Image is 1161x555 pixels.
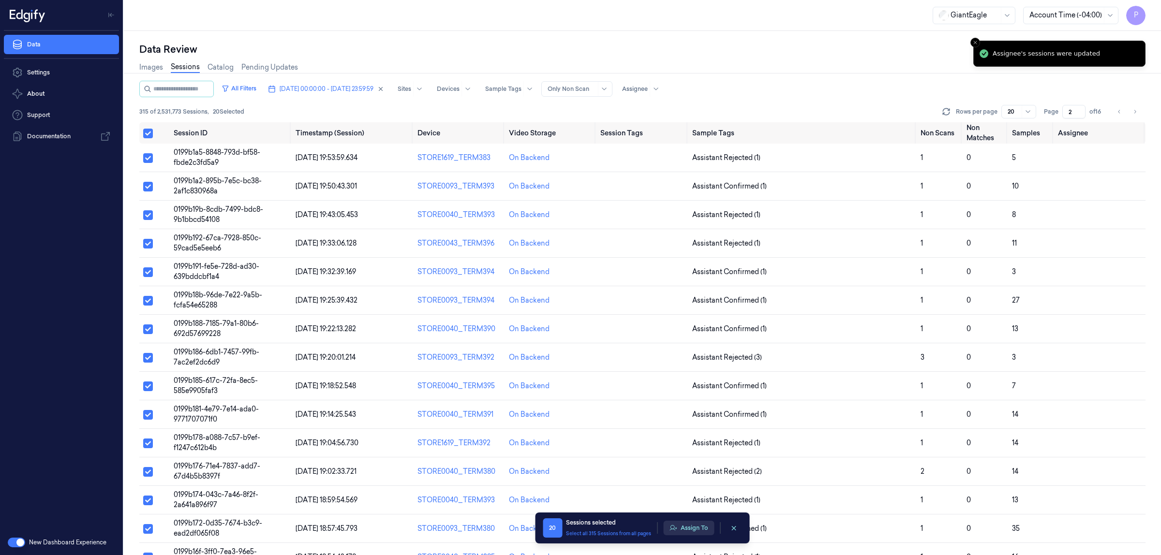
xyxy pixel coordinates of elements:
button: Select row [143,153,153,163]
div: STORE0040_TERM395 [417,381,501,391]
div: On Backend [509,295,550,306]
span: 1 [921,182,923,190]
a: Support [4,105,119,125]
span: [DATE] 19:53:59.634 [296,153,357,162]
button: Select row [143,353,153,363]
span: 13 [1012,496,1018,504]
div: On Backend [509,153,550,163]
span: 1 [921,381,923,390]
th: Video Storage [505,122,596,144]
span: 10 [1012,182,1019,190]
div: STORE0093_TERM380 [417,524,501,534]
span: 2 [921,467,924,476]
div: On Backend [509,324,550,334]
span: 0 [967,153,971,162]
span: 0 [967,524,971,533]
span: 14 [1012,438,1018,447]
span: [DATE] 19:43:05.453 [296,210,358,219]
div: On Backend [509,409,550,420]
span: 0199b188-7185-79a1-80b6-692d57699228 [174,319,259,338]
div: STORE0040_TERM393 [417,210,501,220]
div: STORE0043_TERM396 [417,238,501,248]
span: [DATE] 19:20:01.214 [296,353,356,362]
span: 1 [921,496,923,504]
span: 1 [921,210,923,219]
span: Page [1044,107,1058,116]
div: STORE0040_TERM391 [417,409,501,420]
span: 3 [1012,353,1016,362]
button: Select row [143,467,153,477]
span: Assistant Rejected (3) [692,352,762,363]
span: 0199b1a2-895b-7e5c-bc38-2af1c830968a [174,176,262,195]
button: Select row [143,524,153,534]
span: 20 [543,518,562,538]
span: 20 Selected [213,107,244,116]
button: Toggle Navigation [104,7,119,23]
span: Assistant Confirmed (1) [692,381,767,391]
div: STORE1619_TERM383 [417,153,501,163]
button: Select row [143,239,153,248]
span: 0199b174-043c-7a46-8f2f-2a641a896f97 [174,490,258,509]
button: clearSelection [726,520,742,536]
th: Sample Tags [688,122,917,144]
span: 0199b19b-8cdb-7499-bdc8-9b1bbcd54108 [174,205,263,224]
span: 0 [967,410,971,419]
span: 1 [921,239,923,248]
span: 0 [967,296,971,305]
button: Go to previous page [1113,105,1126,118]
span: 0199b181-4e79-7e14-ada0-9771707071f0 [174,405,259,424]
span: of 16 [1089,107,1105,116]
div: On Backend [509,210,550,220]
span: 0199b18b-96de-7e22-9a5b-fcfa54e65288 [174,291,262,309]
span: Assistant Confirmed (1) [692,267,767,277]
span: Assistant Confirmed (1) [692,409,767,420]
span: 0 [967,210,971,219]
span: 0 [967,496,971,504]
a: Documentation [4,127,119,146]
span: 0 [967,324,971,333]
button: Select row [143,381,153,391]
span: 5 [1012,153,1016,162]
span: 0 [967,353,971,362]
span: 0199b192-67ca-7928-850c-59cad5e5eeb6 [174,234,261,252]
div: STORE0093_TERM393 [417,181,501,191]
button: [DATE] 00:00:00 - [DATE] 23:59:59 [264,81,388,97]
p: Rows per page [956,107,997,116]
span: Assistant Rejected (1) [692,238,760,248]
span: Assistant Rejected (2) [692,467,762,477]
span: 1 [921,267,923,276]
span: 35 [1012,524,1020,533]
th: Non Scans [917,122,963,144]
th: Assignee [1054,122,1146,144]
button: All Filters [218,81,260,96]
button: Select row [143,296,153,306]
a: Catalog [208,62,234,73]
a: Images [139,62,163,73]
div: STORE1619_TERM392 [417,438,501,448]
button: P [1126,6,1146,25]
span: 3 [921,353,924,362]
span: 0 [967,182,971,190]
span: 14 [1012,467,1018,476]
span: 11 [1012,239,1017,248]
span: Assistant Confirmed (1) [692,324,767,334]
span: 27 [1012,296,1020,305]
span: 1 [921,524,923,533]
span: [DATE] 19:22:13.282 [296,324,356,333]
span: 1 [921,296,923,305]
div: STORE0093_TERM392 [417,352,501,363]
span: 0199b186-6db1-7457-99fb-7ac2ef2dc6d9 [174,348,259,366]
th: Non Matches [963,122,1009,144]
span: 0199b1a5-8848-793d-bf58-fbde2c3fd5a9 [174,148,260,167]
th: Device [414,122,505,144]
div: On Backend [509,267,550,277]
span: 1 [921,153,923,162]
button: Close toast [970,38,980,47]
span: 0 [967,381,971,390]
span: [DATE] 00:00:00 - [DATE] 23:59:59 [280,85,373,93]
span: 1 [921,324,923,333]
span: 14 [1012,410,1018,419]
span: 3 [1012,267,1016,276]
span: 7 [1012,381,1016,390]
button: Select row [143,324,153,334]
